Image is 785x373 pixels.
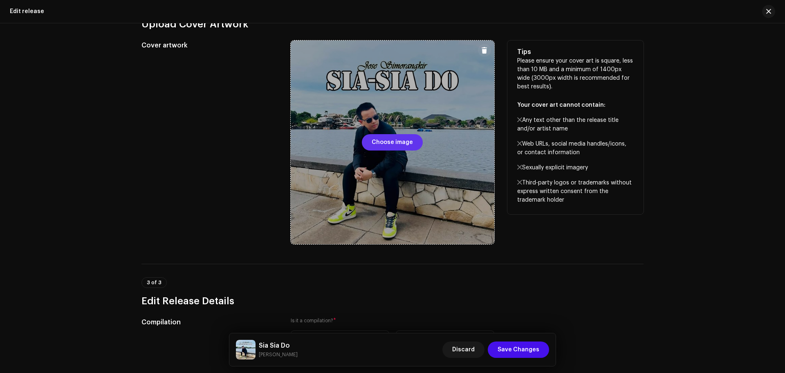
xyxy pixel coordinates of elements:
[259,351,298,359] small: Sia Sia Do
[517,101,634,110] p: Your cover art cannot contain:
[372,134,413,151] span: Choose image
[362,134,423,151] button: Choose image
[517,57,634,204] p: Please ensure your cover art is square, less than 10 MB and a minimum of 1400px wide (3000px widt...
[141,40,278,50] h5: Cover artwork
[141,18,644,31] h3: Upload Cover Artwork
[259,341,298,351] h5: Sia Sia Do
[141,317,278,327] h5: Compilation
[488,342,549,358] button: Save Changes
[291,317,494,324] label: Is it a compilation?
[517,179,634,204] p: Third-party logos or trademarks without express written consent from the trademark holder
[452,342,475,358] span: Discard
[442,342,484,358] button: Discard
[236,340,256,360] img: 908421b3-9b0e-4b6c-90c3-dc87d68842a8
[147,280,161,285] span: 3 of 3
[141,294,644,308] h3: Edit Release Details
[517,164,634,172] p: Sexually explicit imagery
[517,116,634,133] p: Any text other than the release title and/or artist name
[517,47,634,57] h5: Tips
[517,140,634,157] p: Web URLs, social media handles/icons, or contact information
[498,342,539,358] span: Save Changes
